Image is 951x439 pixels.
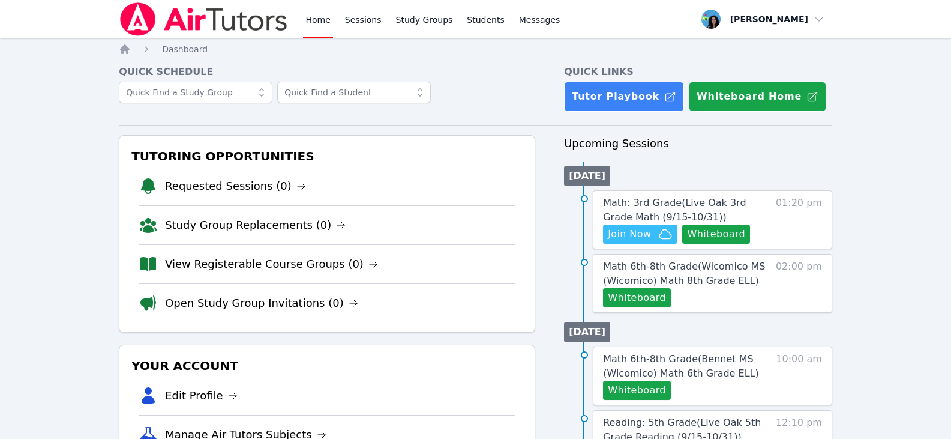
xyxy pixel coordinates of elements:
h4: Quick Links [564,65,832,79]
button: Join Now [603,225,677,244]
span: 02:00 pm [776,259,822,307]
a: Math 6th-8th Grade(Wicomico MS (Wicomico) Math 8th Grade ELL) [603,259,767,288]
span: Join Now [608,227,651,241]
a: Requested Sessions (0) [165,178,306,195]
a: Tutor Playbook [564,82,684,112]
a: Dashboard [162,43,208,55]
input: Quick Find a Student [277,82,431,103]
li: [DATE] [564,322,610,342]
button: Whiteboard Home [689,82,826,112]
button: Whiteboard [603,288,671,307]
a: Open Study Group Invitations (0) [165,295,358,312]
button: Whiteboard [682,225,750,244]
span: Math 6th-8th Grade ( Wicomico MS (Wicomico) Math 8th Grade ELL ) [603,261,765,286]
h3: Upcoming Sessions [564,135,832,152]
a: Edit Profile [165,387,238,404]
h4: Quick Schedule [119,65,535,79]
nav: Breadcrumb [119,43,832,55]
a: Math: 3rd Grade(Live Oak 3rd Grade Math (9/15-10/31)) [603,196,767,225]
span: Dashboard [162,44,208,54]
input: Quick Find a Study Group [119,82,272,103]
span: 01:20 pm [776,196,822,244]
h3: Your Account [129,355,525,377]
span: 10:00 am [776,352,822,400]
a: Math 6th-8th Grade(Bennet MS (Wicomico) Math 6th Grade ELL) [603,352,767,381]
li: [DATE] [564,166,610,186]
a: Study Group Replacements (0) [165,217,346,234]
button: Whiteboard [603,381,671,400]
img: Air Tutors [119,2,289,36]
h3: Tutoring Opportunities [129,145,525,167]
span: Messages [519,14,560,26]
a: View Registerable Course Groups (0) [165,256,378,273]
span: Math 6th-8th Grade ( Bennet MS (Wicomico) Math 6th Grade ELL ) [603,353,759,379]
span: Math: 3rd Grade ( Live Oak 3rd Grade Math (9/15-10/31) ) [603,197,746,223]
